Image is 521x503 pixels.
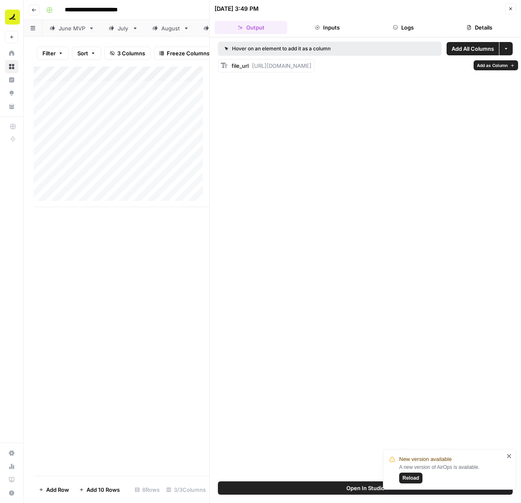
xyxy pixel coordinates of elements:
button: Workspace: Ramp [5,7,18,27]
div: [DATE] 3:49 PM [215,5,259,13]
a: Your Data [5,100,18,113]
button: Open In Studio [218,481,513,495]
a: Learning Hub [5,473,18,486]
button: Details [443,21,516,34]
div: August [161,24,180,32]
button: Inputs [291,21,363,34]
span: Filter [42,49,56,57]
span: Add as Column [477,62,508,69]
div: Hover on an element to add it as a column [225,45,383,52]
img: Ramp Logo [5,10,20,25]
span: Sort [77,49,88,57]
button: Filter [37,47,69,60]
a: June MVP [42,20,101,37]
button: Add Row [34,483,74,496]
span: 3 Columns [117,49,145,57]
button: Freeze Columns [154,47,215,60]
button: close [506,453,512,459]
button: Sort [72,47,101,60]
span: file_url [232,62,249,69]
button: Help + Support [5,486,18,500]
a: Browse [5,60,18,73]
a: July [101,20,145,37]
a: September_Matt's tab [196,20,286,37]
button: Add as Column [474,60,518,70]
a: Home [5,47,18,60]
span: Open In Studio [346,484,385,492]
div: June MVP [59,24,85,32]
a: Insights [5,73,18,87]
div: 3/3 Columns [163,483,209,496]
a: Settings [5,446,18,460]
a: August [145,20,196,37]
div: A new version of AirOps is available. [399,463,504,483]
span: Add All Columns [452,45,494,53]
div: 8 Rows [131,483,163,496]
button: Add 10 Rows [74,483,125,496]
span: Reload [402,474,419,482]
span: New version available [399,455,452,463]
button: Add All Columns [447,42,499,55]
button: Reload [399,473,422,483]
a: Opportunities [5,87,18,100]
div: July [118,24,129,32]
span: [URL][DOMAIN_NAME] [252,62,311,69]
span: Freeze Columns [167,49,210,57]
span: Add Row [46,486,69,494]
button: 3 Columns [104,47,151,60]
span: Add 10 Rows [86,486,120,494]
button: Logs [367,21,440,34]
a: Usage [5,460,18,473]
button: Output [215,21,287,34]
